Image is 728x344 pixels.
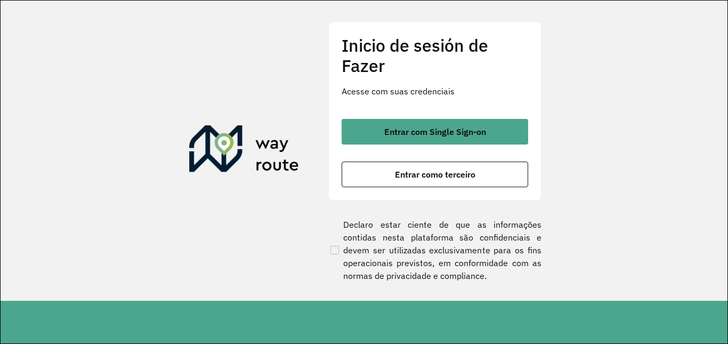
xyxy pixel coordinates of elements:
font: Declaro estar ciente de que as informações contidas nesta plataforma são confidenciais e devem se... [343,218,541,282]
h2: Inicio de sesión de Fazer [342,35,528,76]
p: Acesse com suas credenciais [342,85,528,98]
font: Entrar como terceiro [395,169,475,180]
button: botón [342,162,528,187]
font: Entrar com Single Sign-on [384,126,486,137]
img: Roteirizador AmbevTech [189,125,299,177]
button: botón [342,119,528,145]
